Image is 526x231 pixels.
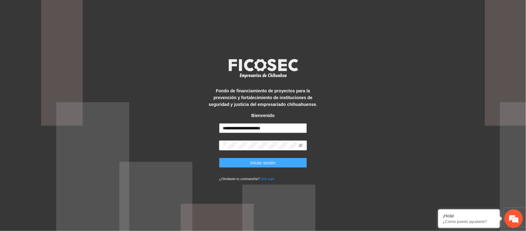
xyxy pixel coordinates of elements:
a: Click aqui [259,177,275,181]
span: eye-invisible [299,143,303,148]
strong: Bienvenido [251,113,275,118]
img: logo [225,57,302,80]
span: Iniciar sesión [251,159,276,166]
strong: Fondo de financiamiento de proyectos para la prevención y fortalecimiento de instituciones de seg... [209,88,317,107]
small: ¿Olvidaste tu contraseña? [219,177,274,181]
p: ¿Cómo puedo ayudarte? [443,219,495,224]
div: ¡Hola! [443,213,495,218]
button: Iniciar sesión [219,158,307,168]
